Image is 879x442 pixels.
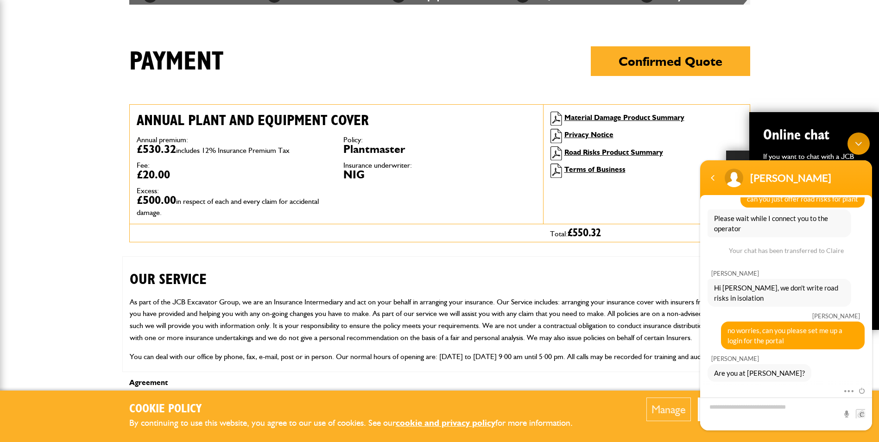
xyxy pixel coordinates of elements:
[137,187,329,195] dt: Excess:
[343,144,536,155] dd: Plantmaster
[137,144,329,155] dd: £530.32
[137,195,329,217] dd: £500.00
[591,46,750,76] button: Confirmed Quote
[130,296,750,343] p: As part of the JCB Excavator Group, we are an Insurance Intermediary and act on your behalf in ar...
[129,402,588,417] h2: Cookie Policy
[564,165,626,174] a: Terms of Business
[564,113,684,122] a: Material Damage Product Summary
[696,128,877,435] iframe: SalesIQ Chatwindow
[568,227,601,239] span: £
[176,146,290,155] span: includes 12% Insurance Premium Tax
[129,46,750,90] h1: Payment
[137,169,329,180] dd: £20.00
[564,130,613,139] a: Privacy Notice
[129,379,750,386] p: Agreement
[646,398,691,421] button: Manage
[130,351,750,363] p: You can deal with our office by phone, fax, e-mail, post or in person. Our normal hours of openin...
[573,227,601,239] span: 550.32
[396,417,495,428] a: cookie and privacy policy
[763,126,865,144] h2: Online chat
[137,162,329,169] dt: Fee:
[564,148,663,157] a: Road Risks Product Summary
[343,162,536,169] dt: Insurance underwriter:
[130,257,750,288] h2: OUR SERVICE
[129,416,588,430] p: By continuing to use this website, you agree to our use of cookies. See our for more information.
[343,136,536,144] dt: Policy:
[543,224,750,242] div: Total:
[343,169,536,180] dd: NIG
[137,136,329,144] dt: Annual premium:
[137,112,536,129] h2: Annual plant and equipment cover
[130,370,750,402] h2: CUSTOMER PROTECTION INFORMATION
[137,197,319,217] span: in respect of each and every claim for accidental damage.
